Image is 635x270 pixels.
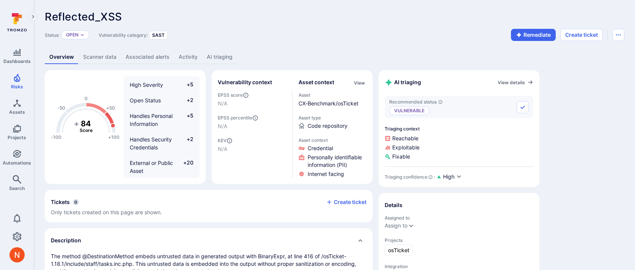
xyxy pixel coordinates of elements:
tspan: 84 [81,119,91,128]
a: Scanner data [79,50,121,64]
button: Create ticket [560,29,603,41]
span: EPSS percentile [218,115,286,121]
span: Vulnerability category: [99,32,148,38]
button: Accept recommended status [517,101,529,113]
span: osTicket [388,246,409,254]
div: Collapse description [45,228,373,253]
span: Click to view evidence [308,170,344,178]
span: Dashboards [3,58,31,64]
span: High Severity [130,82,163,88]
a: CX-Benchmark/osTicket [299,100,358,107]
span: Assets [9,109,25,115]
div: Triaging confidence : [385,174,435,180]
span: Asset [299,92,367,98]
span: +2 [179,96,193,104]
span: Projects [385,237,533,243]
span: KEV [218,138,286,144]
img: ACg8ocIprwjrgDQnDsNSk9Ghn5p5-B8DpAKWoJ5Gi9syOE4K59tr4Q=s96-c [9,247,25,262]
a: osTicket [385,245,413,256]
button: Open [66,32,79,38]
div: Neeren Patki [9,247,25,262]
span: Automations [3,160,31,166]
text: 0 [85,96,88,101]
button: Expand dropdown [80,33,85,37]
h2: Details [385,201,402,209]
span: External or Public Asset [130,160,173,174]
div: Vulnerability tabs [45,50,624,64]
a: View details [498,79,533,85]
section: tickets card [45,190,373,222]
p: Vulnerable [389,106,429,115]
span: Code repository [308,122,347,130]
span: Search [9,185,25,191]
text: +100 [108,134,119,140]
span: 0 [73,199,79,205]
span: EPSS score [218,92,286,98]
span: Click to view evidence [308,154,367,169]
span: Handles Security Credentials [130,136,172,151]
span: Triaging context [385,126,533,132]
tspan: + [74,119,79,128]
div: Collapse [45,190,373,222]
h2: Tickets [51,198,70,206]
i: Expand navigation menu [30,14,36,20]
span: +5 [179,81,193,89]
span: Assigned to [385,215,533,221]
a: AI triaging [202,50,237,64]
svg: AI triaging agent's recommendation for vulnerability status [438,100,443,104]
span: Click to view evidence [308,144,333,152]
span: N/A [218,100,286,107]
text: +50 [106,105,115,111]
text: Score [80,127,93,133]
span: Asset context [299,137,367,143]
span: Handles Personal Information [130,113,173,127]
button: Expand navigation menu [28,12,38,21]
span: Fixable [385,153,533,160]
button: Assign to [385,223,407,229]
span: Only tickets created on this page are shown. [51,209,162,215]
button: Expand dropdown [408,223,414,229]
h2: Asset context [299,78,334,86]
span: Projects [8,135,26,140]
text: -100 [51,134,61,140]
span: N/A [218,145,286,153]
span: Risks [11,84,23,89]
h2: Description [51,237,81,244]
text: -50 [57,105,65,111]
button: Create ticket [326,199,366,206]
span: Recommended status [389,99,443,105]
button: Options menu [612,29,624,41]
svg: AI Triaging Agent self-evaluates the confidence behind recommended status based on the depth and ... [428,175,433,179]
span: Reflected_XSS [45,10,122,23]
a: Overview [45,50,79,64]
span: +5 [179,112,193,128]
div: SAST [149,31,168,39]
span: Exploitable [385,144,533,151]
a: Associated alerts [121,50,174,64]
span: Asset type [299,115,367,121]
span: Reachable [385,135,533,142]
span: Open Status [130,97,161,104]
span: N/A [218,122,286,130]
span: +2 [179,135,193,151]
a: Activity [174,50,202,64]
span: Status: [45,32,60,38]
h2: Vulnerability context [218,78,272,86]
div: Click to view all asset context details [352,78,366,86]
g: The vulnerability score is based on the parameters defined in the settings [71,119,101,133]
button: View [352,80,366,86]
span: Integration [385,264,533,269]
h2: AI triaging [385,78,421,86]
button: Remediate [511,29,556,41]
span: +20 [179,159,193,175]
button: High [443,173,462,181]
span: High [443,173,454,181]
